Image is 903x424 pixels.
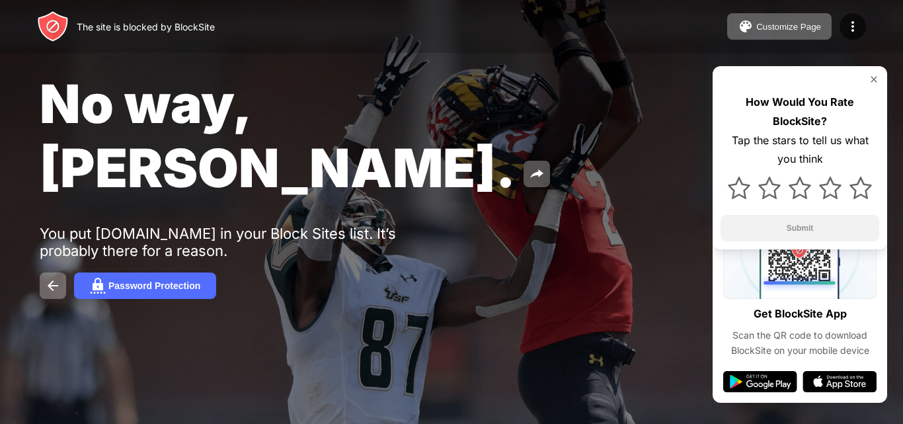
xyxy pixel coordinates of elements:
[721,215,879,241] button: Submit
[77,21,215,32] div: The site is blocked by BlockSite
[789,177,811,199] img: star.svg
[529,166,545,182] img: share.svg
[803,371,877,392] img: app-store.svg
[869,74,879,85] img: rate-us-close.svg
[849,177,872,199] img: star.svg
[845,19,861,34] img: menu-icon.svg
[40,225,448,259] div: You put [DOMAIN_NAME] in your Block Sites list. It’s probably there for a reason.
[723,371,797,392] img: google-play.svg
[727,13,832,40] button: Customize Page
[819,177,842,199] img: star.svg
[721,131,879,169] div: Tap the stars to tell us what you think
[37,11,69,42] img: header-logo.svg
[728,177,750,199] img: star.svg
[756,22,821,32] div: Customize Page
[40,71,516,200] span: No way, [PERSON_NAME].
[758,177,781,199] img: star.svg
[738,19,754,34] img: pallet.svg
[721,93,879,131] div: How Would You Rate BlockSite?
